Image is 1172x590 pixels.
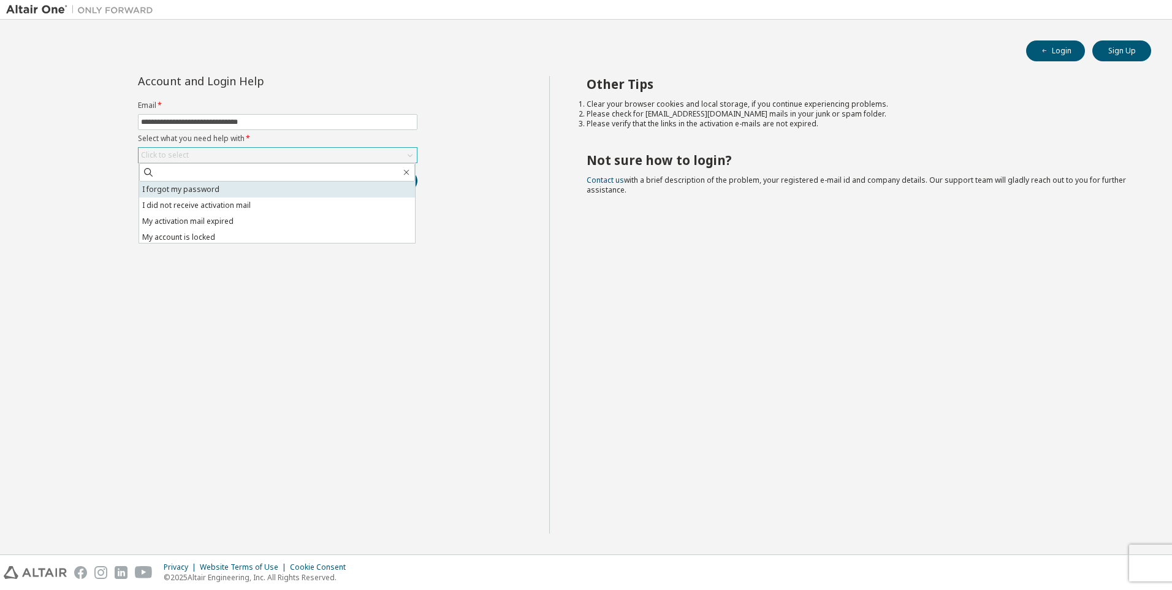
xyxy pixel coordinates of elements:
[164,572,353,583] p: © 2025 Altair Engineering, Inc. All Rights Reserved.
[138,76,362,86] div: Account and Login Help
[6,4,159,16] img: Altair One
[1026,40,1085,61] button: Login
[139,148,417,163] div: Click to select
[115,566,127,579] img: linkedin.svg
[587,175,624,185] a: Contact us
[587,119,1130,129] li: Please verify that the links in the activation e-mails are not expired.
[138,101,417,110] label: Email
[74,566,87,579] img: facebook.svg
[587,175,1126,195] span: with a brief description of the problem, your registered e-mail id and company details. Our suppo...
[138,134,417,144] label: Select what you need help with
[587,76,1130,92] h2: Other Tips
[139,182,415,197] li: I forgot my password
[135,566,153,579] img: youtube.svg
[587,152,1130,168] h2: Not sure how to login?
[141,150,189,160] div: Click to select
[4,566,67,579] img: altair_logo.svg
[200,562,290,572] div: Website Terms of Use
[94,566,107,579] img: instagram.svg
[290,562,353,572] div: Cookie Consent
[164,562,200,572] div: Privacy
[587,109,1130,119] li: Please check for [EMAIL_ADDRESS][DOMAIN_NAME] mails in your junk or spam folder.
[587,99,1130,109] li: Clear your browser cookies and local storage, if you continue experiencing problems.
[1092,40,1151,61] button: Sign Up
